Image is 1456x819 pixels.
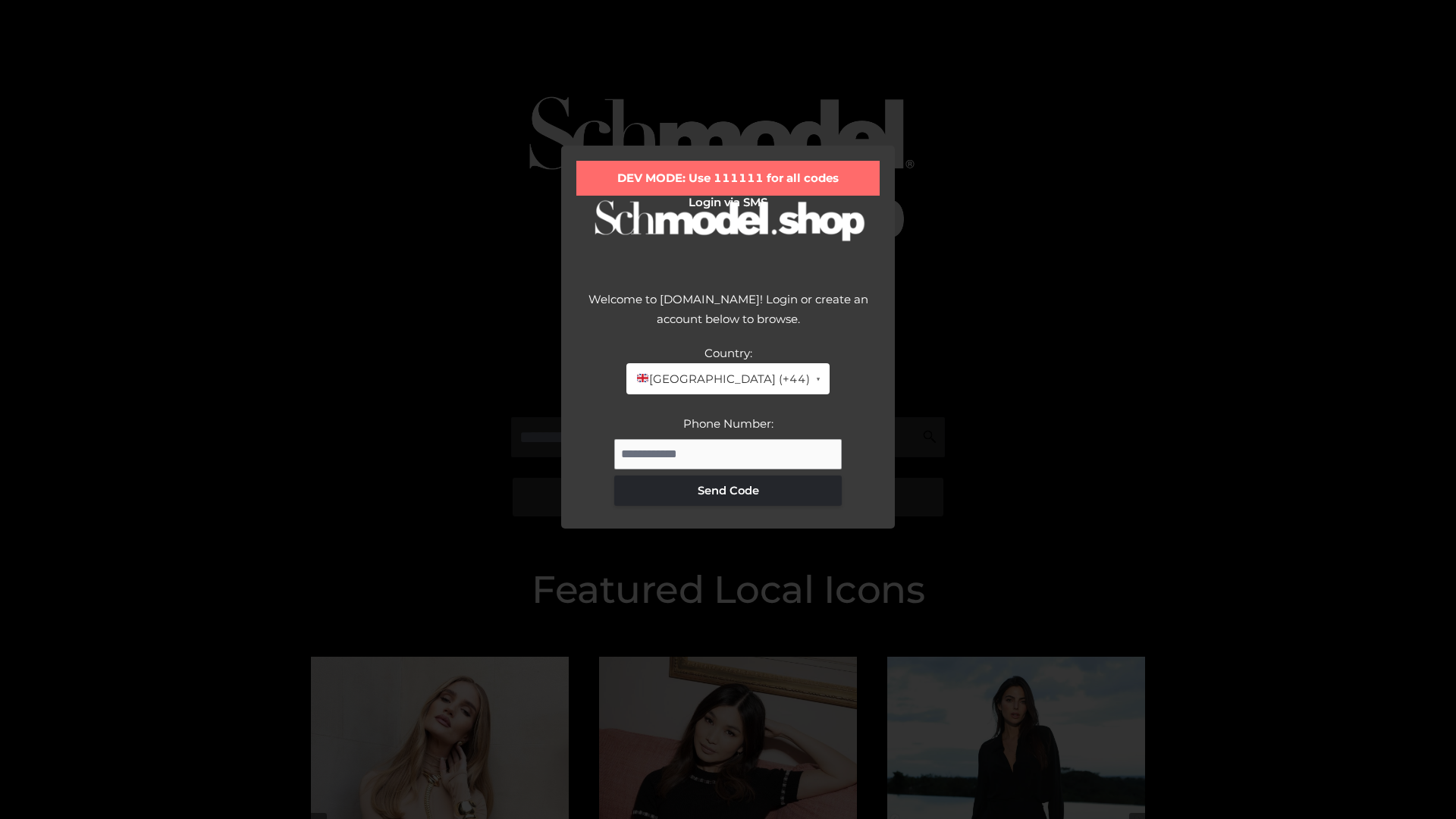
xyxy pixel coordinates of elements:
[704,346,752,360] label: Country:
[614,475,842,506] button: Send Code
[635,369,809,389] span: [GEOGRAPHIC_DATA] (+44)
[576,290,880,344] div: Welcome to [DOMAIN_NAME]! Login or create an account below to browse.
[683,416,773,431] label: Phone Number:
[576,196,880,209] h2: Login via SMS
[637,372,648,384] img: 🇬🇧
[576,161,880,196] div: DEV MODE: Use 111111 for all codes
